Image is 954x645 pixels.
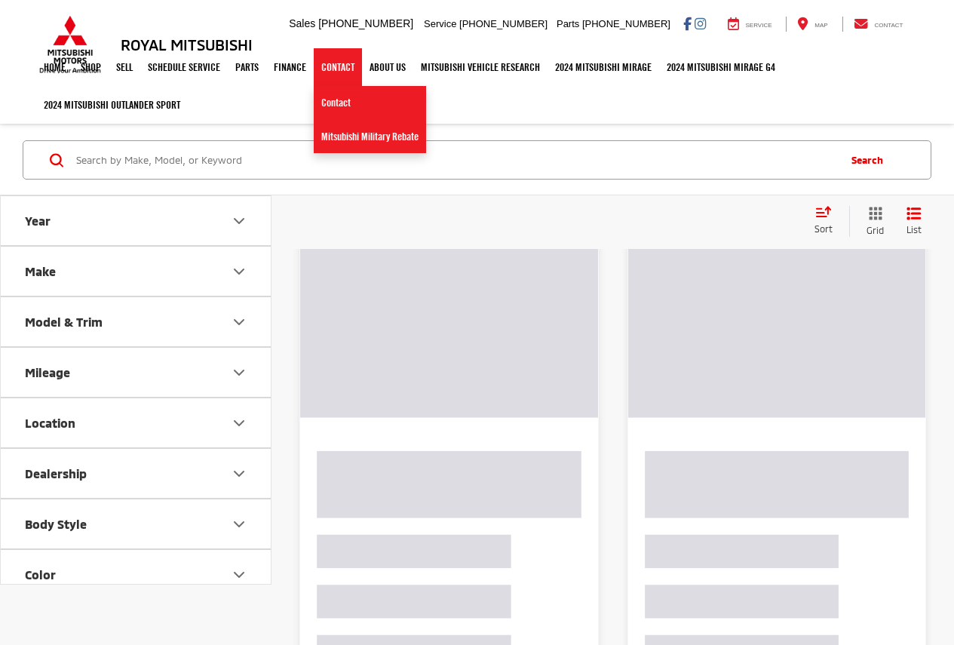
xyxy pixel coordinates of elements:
[814,223,833,234] span: Sort
[25,264,56,278] div: Make
[849,206,895,237] button: Grid View
[459,18,548,29] span: [PHONE_NUMBER]
[230,212,248,230] div: Year
[121,36,253,53] h3: Royal Mitsubishi
[25,567,56,582] div: Color
[75,142,836,178] input: Search by Make, Model, or Keyword
[25,213,51,228] div: Year
[36,48,73,86] a: Home
[424,18,456,29] span: Service
[659,48,783,86] a: 2024 Mitsubishi Mirage G4
[230,313,248,331] div: Model & Trim
[36,86,188,124] a: 2024 Mitsubishi Outlander SPORT
[140,48,228,86] a: Schedule Service: Opens in a new tab
[289,17,315,29] span: Sales
[895,206,933,237] button: List View
[25,315,103,329] div: Model & Trim
[1,196,272,245] button: YearYear
[695,17,706,29] a: Instagram: Click to visit our Instagram page
[314,120,426,153] a: Mitsubishi Military Rebate
[230,515,248,533] div: Body Style
[362,48,413,86] a: About Us
[548,48,659,86] a: 2024 Mitsubishi Mirage
[1,348,272,397] button: MileageMileage
[73,48,109,86] a: Shop
[266,48,314,86] a: Finance
[36,15,104,74] img: Mitsubishi
[1,247,272,296] button: MakeMake
[314,86,426,120] a: Contact
[786,17,839,32] a: Map
[230,263,248,281] div: Make
[314,48,362,86] a: Contact
[716,17,784,32] a: Service
[228,48,266,86] a: Parts: Opens in a new tab
[25,466,87,481] div: Dealership
[746,22,772,29] span: Service
[230,364,248,382] div: Mileage
[683,17,692,29] a: Facebook: Click to visit our Facebook page
[836,141,905,179] button: Search
[1,550,272,599] button: ColorColor
[582,18,670,29] span: [PHONE_NUMBER]
[557,18,579,29] span: Parts
[25,517,87,531] div: Body Style
[867,224,884,237] span: Grid
[874,22,903,29] span: Contact
[413,48,548,86] a: Mitsubishi Vehicle Research
[807,206,849,236] button: Select sort value
[1,398,272,447] button: LocationLocation
[318,17,413,29] span: [PHONE_NUMBER]
[906,223,922,236] span: List
[109,48,140,86] a: Sell
[842,17,915,32] a: Contact
[814,22,827,29] span: Map
[230,414,248,432] div: Location
[230,465,248,483] div: Dealership
[1,449,272,498] button: DealershipDealership
[1,297,272,346] button: Model & TrimModel & Trim
[25,416,75,430] div: Location
[25,365,70,379] div: Mileage
[1,499,272,548] button: Body StyleBody Style
[230,566,248,584] div: Color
